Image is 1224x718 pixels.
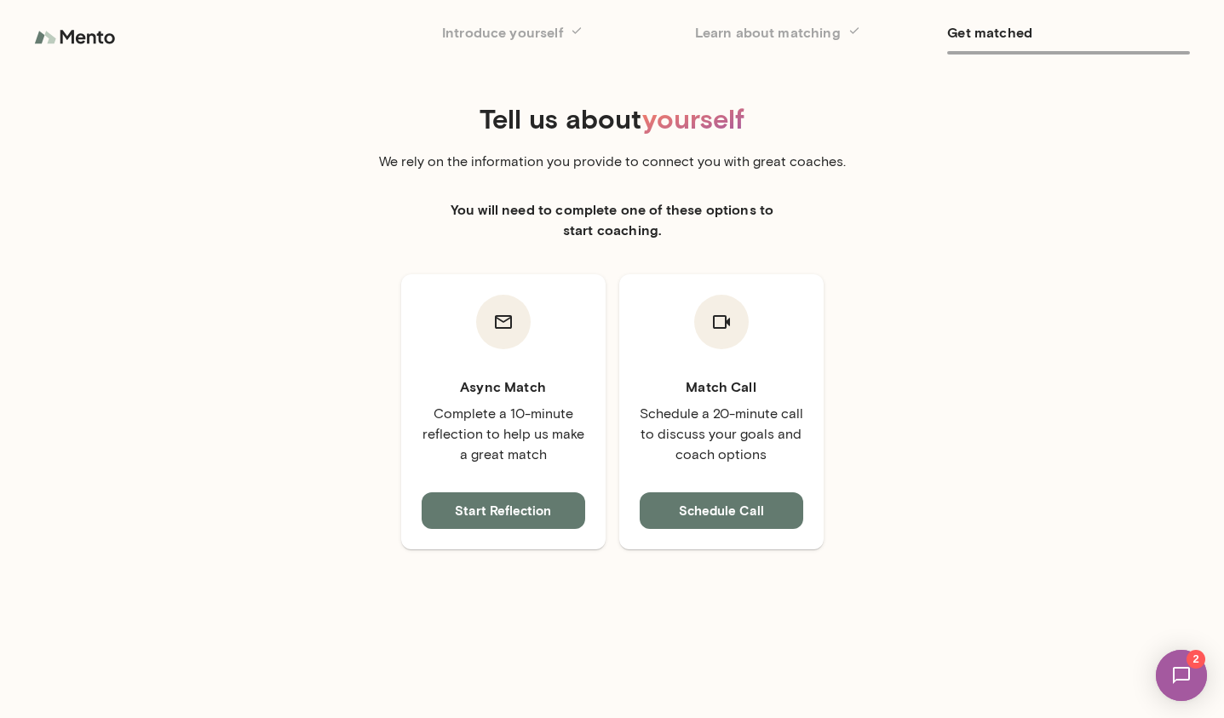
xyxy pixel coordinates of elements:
h6: You will need to complete one of these options to start coaching. [442,199,783,240]
p: Complete a 10-minute reflection to help us make a great match [422,404,585,465]
p: We rely on the information you provide to connect you with great coaches. [374,152,851,172]
button: Start Reflection [422,492,585,528]
h6: Learn about matching [695,20,938,44]
h6: Get matched [947,20,1190,44]
h6: Async Match [422,376,585,397]
h4: Tell us about [115,102,1110,135]
img: logo [34,20,119,55]
span: yourself [642,101,744,135]
button: Schedule Call [640,492,803,528]
h6: Introduce yourself [442,20,685,44]
h6: Match Call [640,376,803,397]
p: Schedule a 20-minute call to discuss your goals and coach options [640,404,803,465]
